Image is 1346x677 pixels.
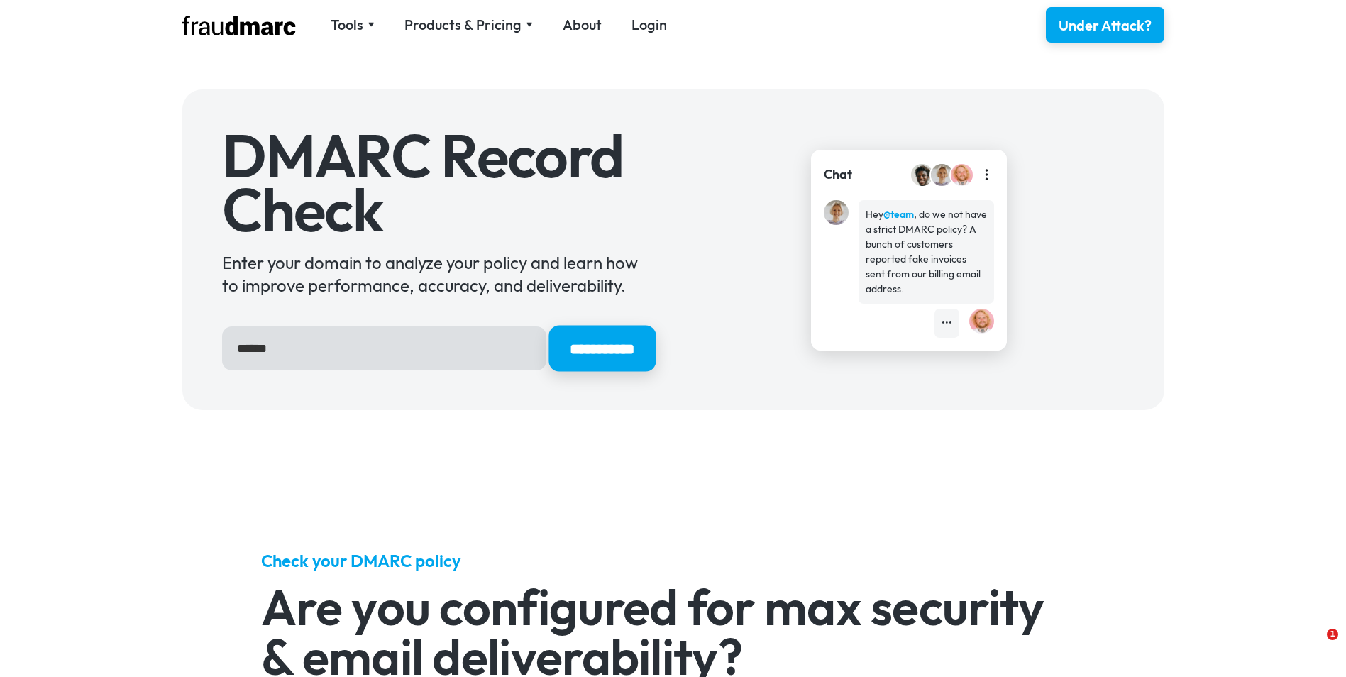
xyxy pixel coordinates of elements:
[261,549,1085,572] h5: Check your DMARC policy
[563,15,602,35] a: About
[1046,7,1164,43] a: Under Attack?
[631,15,667,35] a: Login
[1298,629,1332,663] iframe: Intercom live chat
[331,15,363,35] div: Tools
[824,165,852,184] div: Chat
[883,208,914,221] strong: @team
[331,15,375,35] div: Tools
[1059,16,1152,35] div: Under Attack?
[866,207,987,297] div: Hey , do we not have a strict DMARC policy? A bunch of customers reported fake invoices sent from...
[222,251,653,297] div: Enter your domain to analyze your policy and learn how to improve performance, accuracy, and deli...
[404,15,533,35] div: Products & Pricing
[1327,629,1338,640] span: 1
[404,15,522,35] div: Products & Pricing
[222,129,653,236] h1: DMARC Record Check
[942,316,952,331] div: •••
[222,326,653,370] form: Hero Sign Up Form
[1062,534,1346,639] iframe: Intercom notifications message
